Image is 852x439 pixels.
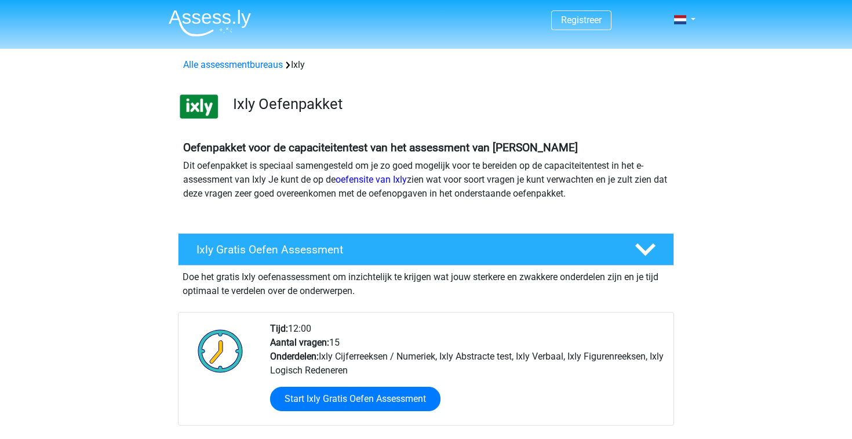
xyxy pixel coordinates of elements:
b: Tijd: [270,323,288,334]
h3: Ixly Oefenpakket [233,95,665,113]
div: Doe het gratis Ixly oefenassessment om inzichtelijk te krijgen wat jouw sterkere en zwakkere onde... [178,266,674,298]
b: Aantal vragen: [270,337,329,348]
b: Oefenpakket voor de capaciteitentest van het assessment van [PERSON_NAME] [183,141,578,154]
h4: Ixly Gratis Oefen Assessment [196,243,616,256]
p: Dit oefenpakket is speciaal samengesteld om je zo goed mogelijk voor te bereiden op de capaciteit... [183,159,669,201]
img: Klok [191,322,250,380]
img: Assessly [169,9,251,37]
img: ixly.png [179,86,220,127]
a: oefensite van Ixly [336,174,407,185]
div: 12:00 15 Ixly Cijferreeksen / Numeriek, Ixly Abstracte test, Ixly Verbaal, Ixly Figurenreeksen, I... [261,322,673,425]
a: Registreer [561,14,602,26]
b: Onderdelen: [270,351,319,362]
a: Start Ixly Gratis Oefen Assessment [270,387,440,411]
div: Ixly [179,58,673,72]
a: Alle assessmentbureaus [183,59,283,70]
a: Ixly Gratis Oefen Assessment [173,233,679,266]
